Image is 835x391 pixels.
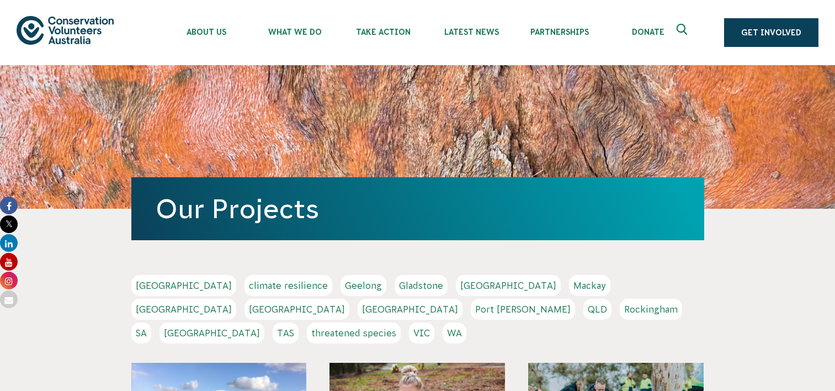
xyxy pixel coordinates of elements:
a: Port [PERSON_NAME] [471,299,575,320]
a: Mackay [569,275,610,296]
a: [GEOGRAPHIC_DATA] [358,299,462,320]
a: Geelong [341,275,386,296]
a: [GEOGRAPHIC_DATA] [131,299,236,320]
a: climate resilience [244,275,332,296]
span: Donate [604,28,692,36]
a: Gladstone [395,275,448,296]
a: Our Projects [156,194,319,224]
a: threatened species [307,323,401,344]
a: Get Involved [724,18,818,47]
span: Take Action [339,28,427,36]
a: QLD [583,299,611,320]
a: VIC [409,323,434,344]
a: [GEOGRAPHIC_DATA] [159,323,264,344]
span: Expand search box [677,24,690,41]
a: SA [131,323,151,344]
a: WA [443,323,466,344]
span: What We Do [251,28,339,36]
span: Latest News [427,28,515,36]
a: Rockingham [620,299,682,320]
a: TAS [273,323,299,344]
a: [GEOGRAPHIC_DATA] [244,299,349,320]
span: About Us [162,28,251,36]
button: Expand search box Close search box [670,19,696,46]
span: Partnerships [515,28,604,36]
a: [GEOGRAPHIC_DATA] [131,275,236,296]
a: [GEOGRAPHIC_DATA] [456,275,561,296]
img: logo.svg [17,16,114,44]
